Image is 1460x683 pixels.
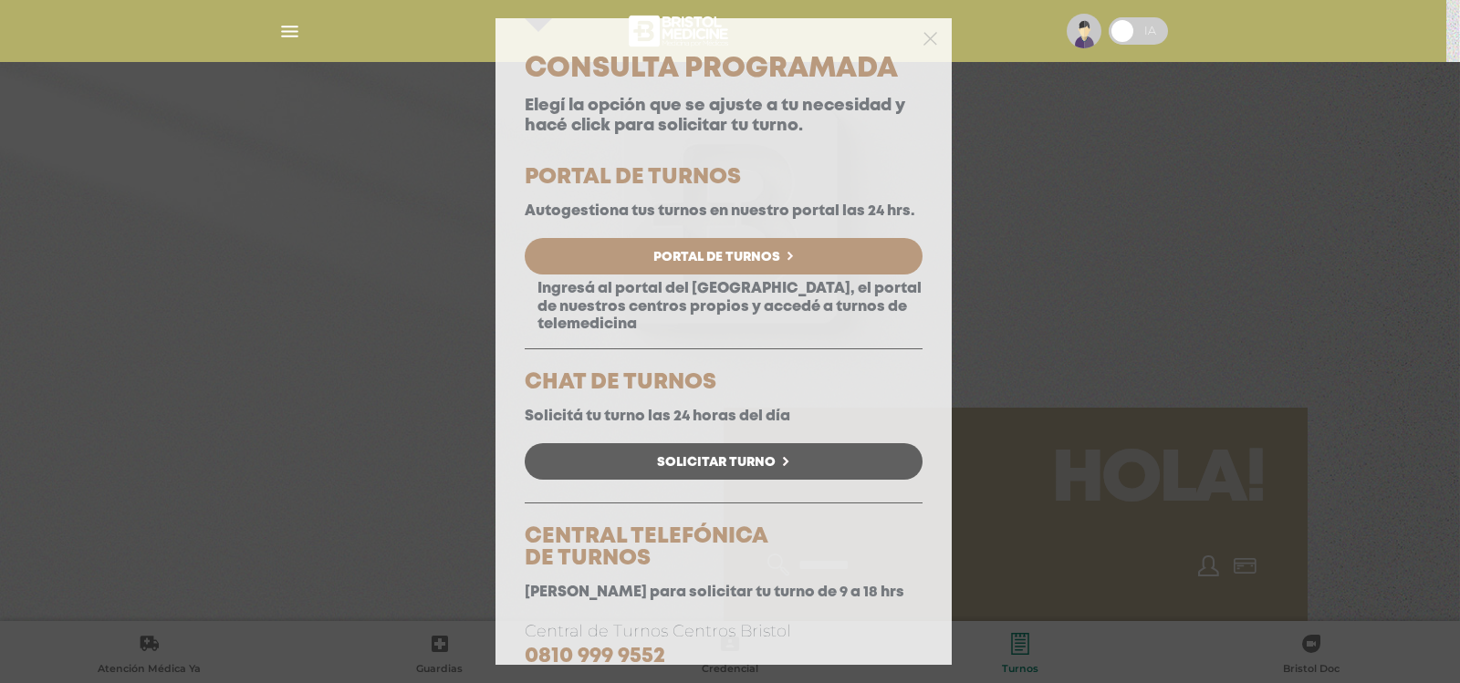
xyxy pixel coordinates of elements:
a: Solicitar Turno [525,443,923,480]
p: Solicitá tu turno las 24 horas del día [525,408,923,425]
span: Portal de Turnos [653,251,780,264]
p: Autogestiona tus turnos en nuestro portal las 24 hrs. [525,202,923,220]
span: Consulta Programada [525,57,898,81]
a: 0810 999 9552 [525,647,665,666]
h5: PORTAL DE TURNOS [525,167,923,189]
p: Elegí la opción que se ajuste a tu necesidad y hacé click para solicitar tu turno. [525,97,923,136]
h5: CHAT DE TURNOS [525,372,923,394]
p: Central de Turnos Centros Bristol [525,619,923,669]
p: Ingresá al portal del [GEOGRAPHIC_DATA], el portal de nuestros centros propios y accedé a turnos ... [525,280,923,333]
span: Solicitar Turno [657,456,776,469]
a: Portal de Turnos [525,238,923,274]
h5: CENTRAL TELEFÓNICA DE TURNOS [525,526,923,570]
p: [PERSON_NAME] para solicitar tu turno de 9 a 18 hrs [525,584,923,601]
